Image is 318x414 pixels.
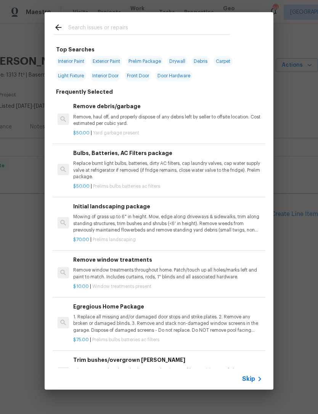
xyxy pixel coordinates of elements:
[73,130,262,136] p: |
[125,70,151,81] span: Front Door
[155,70,193,81] span: Door Hardware
[167,56,188,67] span: Drywall
[191,56,210,67] span: Debris
[73,256,262,264] h6: Remove window treatments
[73,131,90,135] span: $50.00
[73,337,262,343] p: |
[93,237,136,242] span: Prelims landscaping
[90,56,122,67] span: Exterior Paint
[92,284,151,289] span: Window treatments present
[73,337,89,342] span: $75.00
[73,302,262,311] h6: Egregious Home Package
[73,267,262,280] p: Remove window treatments throughout home. Patch/touch up all holes/marks left and paint to match....
[73,184,90,189] span: $50.00
[92,337,159,342] span: Prelims bulbs batteries ac filters
[73,114,262,127] p: Remove, haul off, and properly dispose of any debris left by seller to offsite location. Cost est...
[126,56,163,67] span: Prelim Package
[73,149,262,157] h6: Bulbs, Batteries, AC Filters package
[93,131,139,135] span: Yard garbage present
[73,283,262,290] p: |
[90,70,121,81] span: Interior Door
[56,45,95,54] h6: Top Searches
[73,367,262,380] p: Trim overgrown hegdes & bushes around perimeter of home giving 12" of clearance. Properly dispose...
[242,375,255,383] span: Skip
[73,102,262,110] h6: Remove debris/garbage
[73,237,89,242] span: $70.00
[73,237,262,243] p: |
[73,202,262,211] h6: Initial landscaping package
[73,314,262,333] p: 1. Replace all missing and/or damaged door stops and strike plates. 2. Remove any broken or damag...
[68,23,230,34] input: Search issues or repairs
[73,356,262,364] h6: Trim bushes/overgrown [PERSON_NAME]
[93,184,160,189] span: Prelims bulbs batteries ac filters
[56,56,87,67] span: Interior Paint
[73,183,262,190] p: |
[73,284,89,289] span: $10.00
[56,70,86,81] span: Light Fixture
[214,56,233,67] span: Carpet
[73,214,262,233] p: Mowing of grass up to 6" in height. Mow, edge along driveways & sidewalks, trim along standing st...
[56,88,113,96] h6: Frequently Selected
[73,160,262,180] p: Replace burnt light bulbs, batteries, dirty AC filters, cap laundry valves, cap water supply valv...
